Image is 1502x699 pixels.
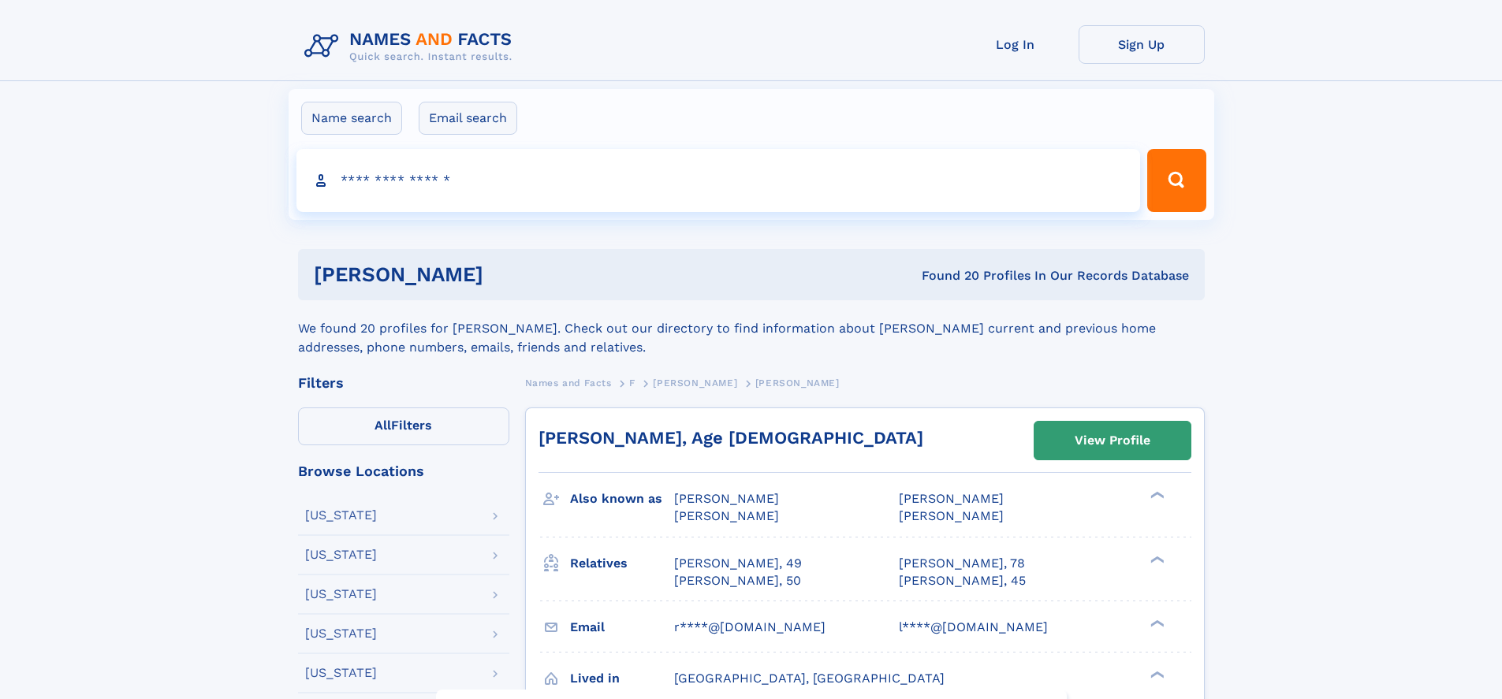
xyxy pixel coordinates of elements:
[314,265,703,284] h1: [PERSON_NAME]
[419,102,517,135] label: Email search
[674,508,779,523] span: [PERSON_NAME]
[899,508,1004,523] span: [PERSON_NAME]
[629,377,635,389] span: F
[703,267,1189,284] div: Found 20 Profiles In Our Records Database
[755,377,840,389] span: [PERSON_NAME]
[1034,422,1191,459] a: View Profile
[298,376,509,390] div: Filters
[1146,669,1165,679] div: ❯
[952,25,1079,64] a: Log In
[305,627,377,640] div: [US_STATE]
[1079,25,1205,64] a: Sign Up
[1075,422,1150,459] div: View Profile
[570,550,674,577] h3: Relatives
[298,300,1205,357] div: We found 20 profiles for [PERSON_NAME]. Check out our directory to find information about [PERSON...
[674,572,801,589] a: [PERSON_NAME], 50
[539,428,923,448] a: [PERSON_NAME], Age [DEMOGRAPHIC_DATA]
[570,614,674,641] h3: Email
[653,377,737,389] span: [PERSON_NAME]
[298,464,509,478] div: Browse Locations
[296,149,1141,212] input: search input
[653,373,737,392] a: [PERSON_NAME]
[1146,554,1165,564] div: ❯
[1147,149,1206,212] button: Search Button
[570,485,674,512] h3: Also known as
[674,491,779,506] span: [PERSON_NAME]
[525,373,612,392] a: Names and Facts
[570,665,674,692] h3: Lived in
[305,548,377,561] div: [US_STATE]
[305,509,377,522] div: [US_STATE]
[899,555,1025,572] a: [PERSON_NAME], 78
[674,671,945,686] span: [GEOGRAPHIC_DATA], [GEOGRAPHIC_DATA]
[899,491,1004,506] span: [PERSON_NAME]
[1146,618,1165,628] div: ❯
[899,572,1026,589] a: [PERSON_NAME], 45
[674,555,802,572] a: [PERSON_NAME], 49
[629,373,635,392] a: F
[305,588,377,600] div: [US_STATE]
[301,102,402,135] label: Name search
[298,407,509,445] label: Filters
[305,667,377,679] div: [US_STATE]
[375,418,391,433] span: All
[1146,490,1165,500] div: ❯
[298,25,525,68] img: Logo Names and Facts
